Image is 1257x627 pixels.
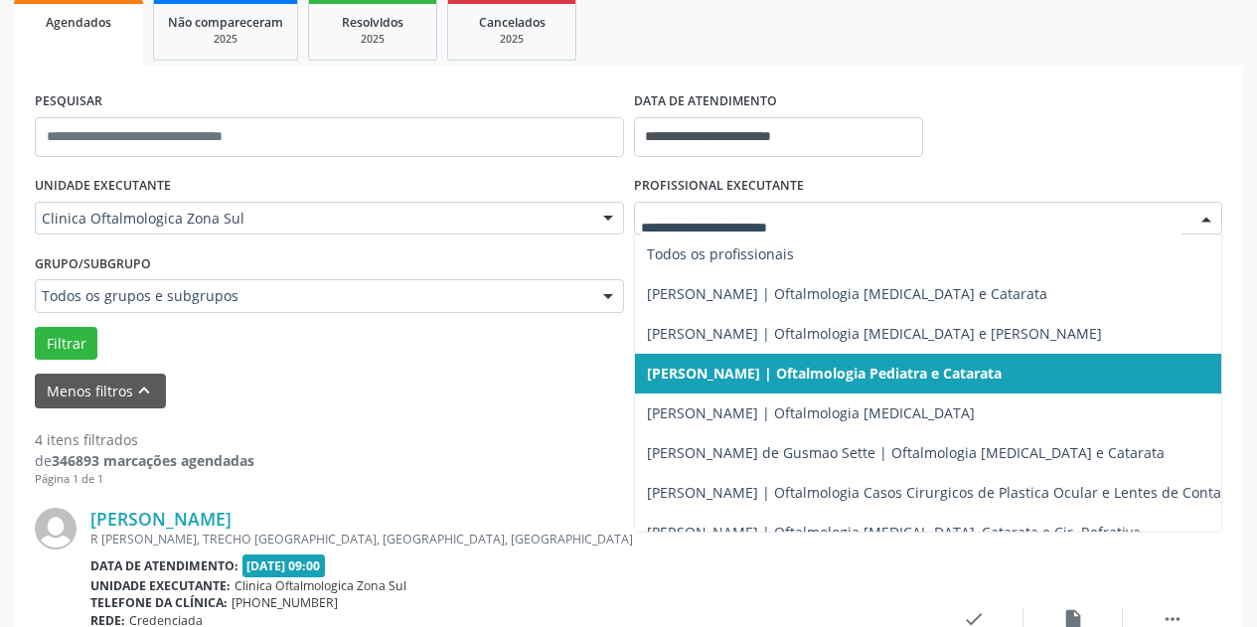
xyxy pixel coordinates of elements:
label: PROFISSIONAL EXECUTANTE [634,171,804,202]
span: [PERSON_NAME] | Oftalmologia [MEDICAL_DATA] e Catarata [647,284,1047,303]
strong: 346893 marcações agendadas [52,451,254,470]
span: Agendados [46,14,111,31]
img: img [35,508,77,549]
span: [PHONE_NUMBER] [232,594,338,611]
span: Cancelados [479,14,546,31]
span: [DATE] 09:00 [242,554,326,577]
div: Página 1 de 1 [35,471,254,488]
div: 2025 [168,32,283,47]
span: [PERSON_NAME] | Oftalmologia [MEDICAL_DATA], Catarata e Cir. Refrativa [647,523,1141,542]
span: Todos os profissionais [647,244,794,263]
b: Data de atendimento: [90,557,238,574]
button: Filtrar [35,327,97,361]
span: Clinica Oftalmologica Zona Sul [42,209,583,229]
b: Telefone da clínica: [90,594,228,611]
div: de [35,450,254,471]
div: R [PERSON_NAME], TRECHO [GEOGRAPHIC_DATA], [GEOGRAPHIC_DATA], [GEOGRAPHIC_DATA] [90,531,924,548]
button: Menos filtroskeyboard_arrow_up [35,374,166,408]
span: [PERSON_NAME] | Oftalmologia Pediatra e Catarata [647,364,1002,383]
div: 4 itens filtrados [35,429,254,450]
span: Todos os grupos e subgrupos [42,286,583,306]
span: [PERSON_NAME] de Gusmao Sette | Oftalmologia [MEDICAL_DATA] e Catarata [647,443,1165,462]
div: 2025 [462,32,561,47]
div: 2025 [323,32,422,47]
i: keyboard_arrow_up [133,380,155,401]
a: [PERSON_NAME] [90,508,232,530]
span: [PERSON_NAME] | Oftalmologia [MEDICAL_DATA] e [PERSON_NAME] [647,324,1102,343]
b: Unidade executante: [90,577,231,594]
span: [PERSON_NAME] | Oftalmologia Casos Cirurgicos de Plastica Ocular e Lentes de Contato [647,483,1234,502]
span: Clinica Oftalmologica Zona Sul [235,577,406,594]
label: Grupo/Subgrupo [35,248,151,279]
label: DATA DE ATENDIMENTO [634,86,777,117]
label: UNIDADE EXECUTANTE [35,171,171,202]
span: Não compareceram [168,14,283,31]
label: PESQUISAR [35,86,102,117]
span: [PERSON_NAME] | Oftalmologia [MEDICAL_DATA] [647,403,975,422]
span: Resolvidos [342,14,403,31]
